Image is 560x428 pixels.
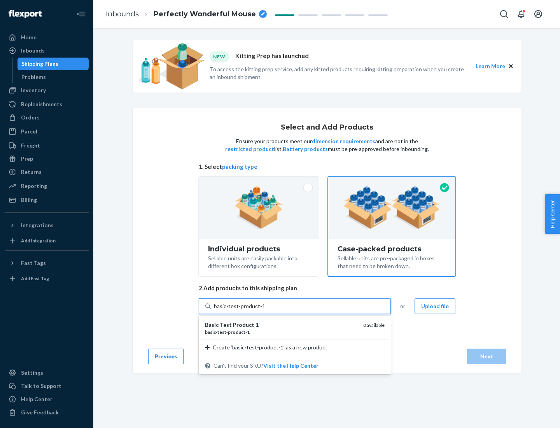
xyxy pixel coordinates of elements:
[205,329,216,335] em: basic
[281,124,373,132] h1: Select and Add Products
[474,353,499,360] div: Next
[148,349,184,364] button: Previous
[21,86,46,94] div: Inventory
[21,155,33,163] div: Prep
[21,275,49,282] div: Add Fast Tag
[222,163,257,171] button: packing type
[234,186,283,229] img: individual-pack.facf35554cb0f1810c75b2bd6df2d64e.png
[415,298,455,314] button: Upload file
[17,58,89,70] a: Shipping Plans
[21,142,40,149] div: Freight
[21,73,46,81] div: Problems
[21,60,58,68] div: Shipping Plans
[21,196,37,204] div: Billing
[9,10,42,18] img: Flexport logo
[263,362,318,370] button: Basic Test Product 1basic-test-product-10 availableCreate ‘basic-test-product-1’ as a new product...
[247,329,250,335] em: 1
[233,321,254,328] em: Product
[5,219,89,232] button: Integrations
[210,65,469,81] p: To access the kitting prep service, add any kitted products requiring kitting preparation when yo...
[545,194,560,234] button: Help Center
[513,6,529,22] button: Open notifications
[208,253,310,270] div: Sellable units are easily packable into different box configurations.
[199,163,455,171] span: 1. Select
[73,6,89,22] button: Close Navigation
[21,47,45,54] div: Inbounds
[5,194,89,206] a: Billing
[17,71,89,83] a: Problems
[496,6,512,22] button: Open Search Box
[21,168,42,176] div: Returns
[312,137,375,145] button: dimension requirements
[21,182,47,190] div: Reporting
[5,272,89,285] a: Add Fast Tag
[208,245,310,253] div: Individual products
[5,153,89,165] a: Prep
[21,237,56,244] div: Add Integration
[21,128,37,135] div: Parcel
[5,180,89,192] a: Reporting
[283,145,328,153] button: Battery products
[217,329,226,335] em: test
[213,344,327,351] span: Create ‘basic-test-product-1’ as a new product
[5,139,89,152] a: Freight
[5,111,89,124] a: Orders
[235,51,309,62] p: Kitting Prep has launched
[214,302,264,310] input: Basic Test Product 1basic-test-product-10 availableCreate ‘basic-test-product-1’ as a new product...
[363,322,385,328] span: 0 available
[400,302,405,310] span: or
[21,33,37,41] div: Home
[338,253,446,270] div: Sellable units are pre-packaged in boxes that need to be broken down.
[21,409,59,416] div: Give Feedback
[476,62,505,70] button: Learn More
[507,62,515,70] button: Close
[21,369,43,377] div: Settings
[224,137,430,153] p: Ensure your products meet our and are not in the list. must be pre-approved before inbounding.
[205,329,357,335] div: - - -
[21,395,52,403] div: Help Center
[255,321,259,328] em: 1
[21,114,40,121] div: Orders
[5,44,89,57] a: Inbounds
[5,125,89,138] a: Parcel
[5,367,89,379] a: Settings
[5,393,89,405] a: Help Center
[5,84,89,96] a: Inventory
[100,3,273,26] ol: breadcrumbs
[5,98,89,111] a: Replenishments
[5,235,89,247] a: Add Integration
[21,221,54,229] div: Integrations
[21,382,61,390] div: Talk to Support
[225,145,274,153] button: restricted product
[154,9,256,19] span: Perfectly Wonderful Mouse
[5,380,89,392] a: Talk to Support
[5,406,89,419] button: Give Feedback
[467,349,506,364] button: Next
[5,257,89,269] button: Fast Tags
[199,284,455,292] span: 2. Add products to this shipping plan
[21,259,46,267] div: Fast Tags
[5,166,89,178] a: Returns
[530,6,546,22] button: Open account menu
[220,321,232,328] em: Test
[228,329,245,335] em: product
[343,186,440,229] img: case-pack.59cecea509d18c883b923b81aeac6d0b.png
[205,321,219,328] em: Basic
[338,245,446,253] div: Case-packed products
[5,31,89,44] a: Home
[106,10,139,18] a: Inbounds
[21,100,62,108] div: Replenishments
[210,51,229,62] div: NEW
[213,362,318,370] span: Can't find your SKU?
